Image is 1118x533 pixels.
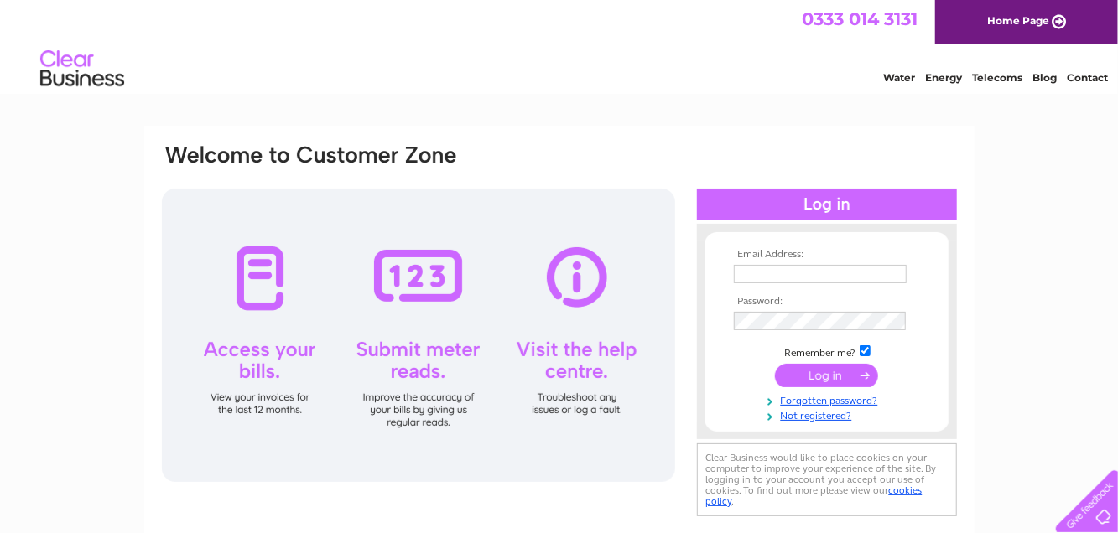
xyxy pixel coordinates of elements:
[164,9,956,81] div: Clear Business is a trading name of Verastar Limited (registered in [GEOGRAPHIC_DATA] No. 3667643...
[734,391,924,407] a: Forgotten password?
[697,443,957,516] div: Clear Business would like to place cookies on your computer to improve your experience of the sit...
[1032,71,1057,84] a: Blog
[730,343,924,360] td: Remember me?
[730,249,924,261] th: Email Address:
[883,71,915,84] a: Water
[1067,71,1108,84] a: Contact
[39,44,125,95] img: logo.png
[802,8,918,29] a: 0333 014 3131
[775,364,878,387] input: Submit
[730,296,924,308] th: Password:
[972,71,1022,84] a: Telecoms
[925,71,962,84] a: Energy
[706,484,923,507] a: cookies policy
[734,406,924,422] a: Not registered?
